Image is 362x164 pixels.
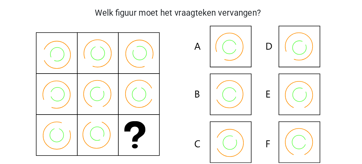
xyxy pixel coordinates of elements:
[152,150,210,162] label: E
[152,134,210,146] label: B
[229,134,288,146] label: C
[74,150,133,162] label: D
[55,118,308,129] h6: Selecteer het juiste antwoord
[229,150,288,162] label: F
[74,134,133,146] label: A
[55,5,308,14] p: Welk figuur moet het vraagteken vervangen?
